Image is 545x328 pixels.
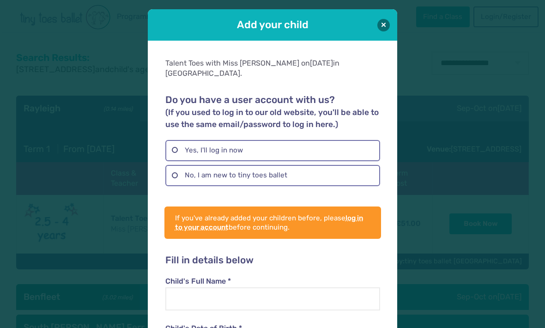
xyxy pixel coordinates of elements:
[165,94,380,130] h2: Do you have a user account with us?
[165,276,380,286] label: Child's Full Name *
[165,108,379,129] small: (If you used to log in to our old website, you'll be able to use the same email/password to log i...
[310,59,333,67] span: [DATE]
[175,213,370,232] p: If you've already added your children before, please before continuing.
[165,58,380,79] div: Talent Toes with Miss [PERSON_NAME] on in [GEOGRAPHIC_DATA].
[165,255,380,267] h2: Fill in details below
[165,140,380,161] label: Yes, I'll log in now
[165,165,380,186] label: No, I am new to tiny toes ballet
[174,18,371,32] h1: Add your child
